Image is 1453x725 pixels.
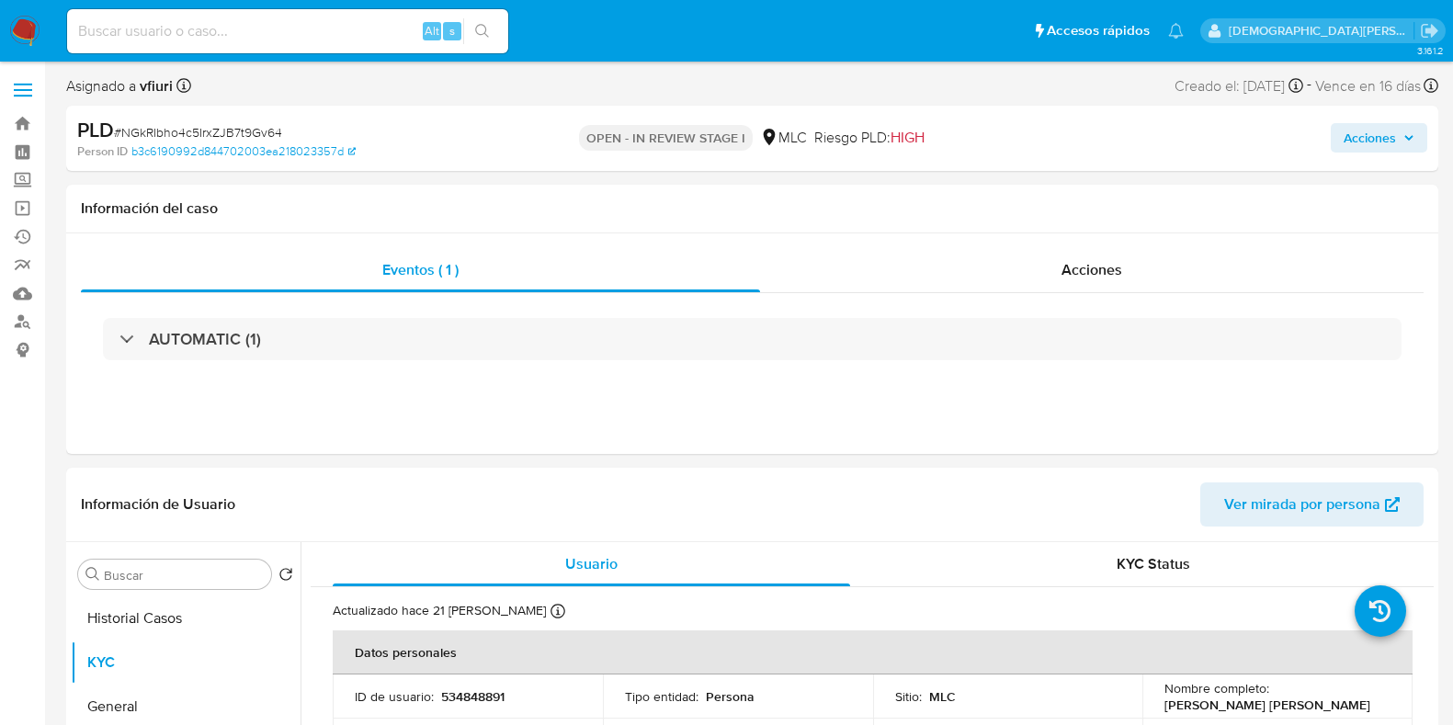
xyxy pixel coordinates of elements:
b: vfiuri [136,75,173,96]
b: PLD [77,115,114,144]
p: cristian.porley@mercadolibre.com [1229,22,1414,40]
div: AUTOMATIC (1) [103,318,1402,360]
button: Buscar [85,567,100,582]
span: Ver mirada por persona [1224,482,1380,527]
button: Acciones [1331,123,1427,153]
span: Usuario [565,553,618,574]
p: 534848891 [441,688,505,705]
span: Eventos ( 1 ) [382,259,459,280]
p: Sitio : [895,688,922,705]
th: Datos personales [333,630,1413,674]
p: Actualizado hace 21 [PERSON_NAME] [333,602,546,619]
span: Vence en 16 días [1315,76,1421,96]
div: Creado el: [DATE] [1175,74,1303,98]
button: Historial Casos [71,596,301,640]
a: Salir [1420,21,1439,40]
p: [PERSON_NAME] [PERSON_NAME] [1164,697,1370,713]
b: Person ID [77,143,128,160]
h1: Información del caso [81,199,1424,218]
span: Alt [425,22,439,40]
button: Ver mirada por persona [1200,482,1424,527]
p: MLC [929,688,956,705]
p: Persona [706,688,755,705]
a: b3c6190992d844702003ea218023357d [131,143,356,160]
span: Asignado a [66,76,173,96]
div: MLC [760,128,807,148]
p: Nombre completo : [1164,680,1269,697]
span: Acciones [1344,123,1396,153]
h3: AUTOMATIC (1) [149,329,261,349]
h1: Información de Usuario [81,495,235,514]
button: KYC [71,640,301,685]
input: Buscar [104,567,264,583]
span: Acciones [1061,259,1122,280]
span: # NGkRIbho4c5IrxZJB7t9Gv64 [114,123,282,142]
span: KYC Status [1117,553,1190,574]
button: Volver al orden por defecto [278,567,293,587]
p: Tipo entidad : [625,688,698,705]
button: search-icon [463,18,501,44]
span: Riesgo PLD: [814,128,925,148]
p: ID de usuario : [355,688,434,705]
span: Accesos rápidos [1047,21,1150,40]
span: s [449,22,455,40]
input: Buscar usuario o caso... [67,19,508,43]
span: - [1307,74,1311,98]
span: HIGH [891,127,925,148]
p: OPEN - IN REVIEW STAGE I [579,125,753,151]
a: Notificaciones [1168,23,1184,39]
